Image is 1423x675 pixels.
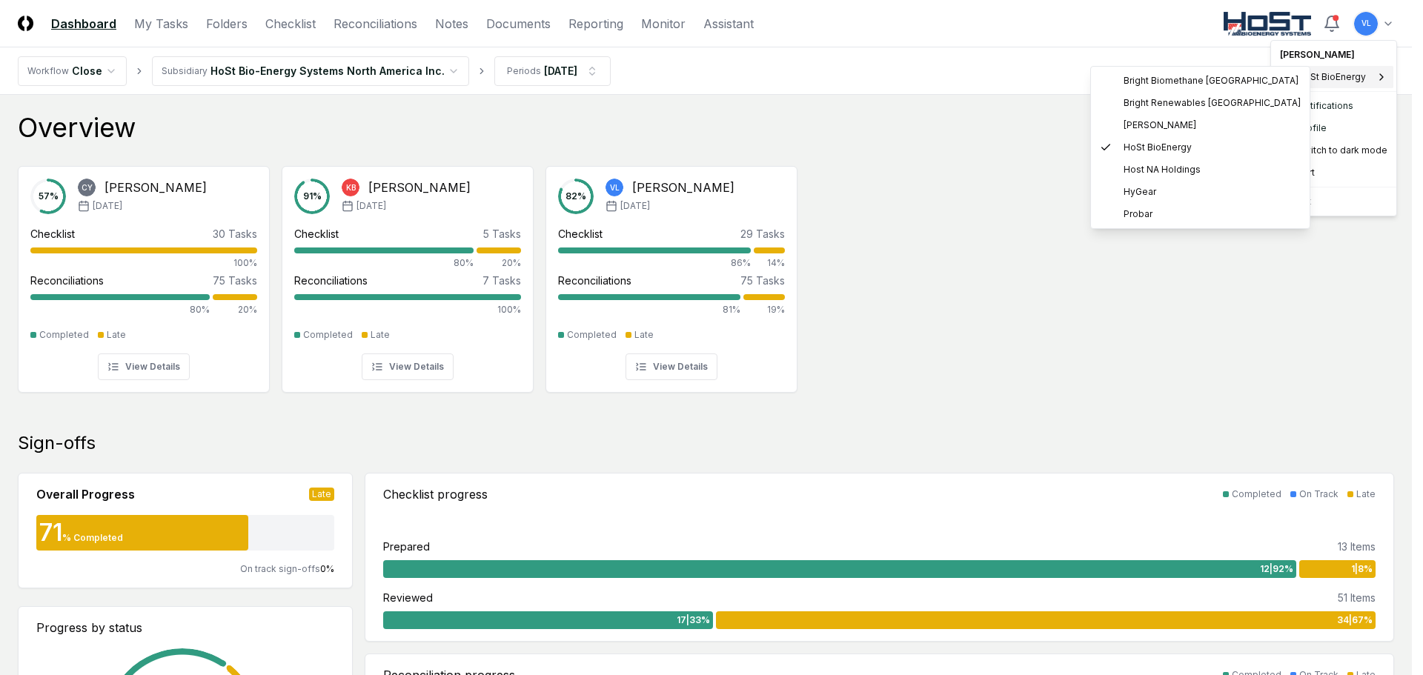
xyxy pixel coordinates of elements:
[1124,74,1298,87] span: Bright Biomethane [GEOGRAPHIC_DATA]
[1124,119,1196,132] span: [PERSON_NAME]
[1124,163,1201,176] span: Host NA Holdings
[1124,96,1301,110] span: Bright Renewables [GEOGRAPHIC_DATA]
[1274,162,1393,184] div: Support
[1124,141,1192,154] span: HoSt BioEnergy
[1124,207,1152,221] span: Probar
[1274,117,1393,139] a: Profile
[1274,95,1393,117] a: Notifications
[1274,44,1393,66] div: [PERSON_NAME]
[1124,185,1156,199] span: HyGear
[1298,70,1366,84] span: HoSt BioEnergy
[1274,139,1393,162] div: Switch to dark mode
[1274,190,1393,213] div: Logout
